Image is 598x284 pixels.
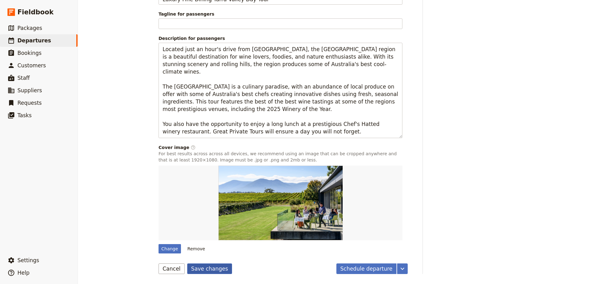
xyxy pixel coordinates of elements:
[159,11,402,17] span: Tagline for passengers
[17,7,54,17] span: Fieldbook
[17,87,42,94] span: Suppliers
[336,263,397,274] button: Schedule departure
[397,263,408,274] button: More actions
[17,100,42,106] span: Requests
[185,244,208,253] button: Remove
[17,62,46,69] span: Customers
[17,37,51,44] span: Departures
[159,35,402,41] span: Description for passengers
[159,144,402,151] div: Cover image
[17,257,39,263] span: Settings
[159,244,181,253] div: Change
[17,112,32,118] span: Tasks
[17,50,41,56] span: Bookings
[17,270,30,276] span: Help
[159,43,402,138] textarea: Description for passengers
[187,263,232,274] button: Save changes
[159,18,402,29] input: Tagline for passengers
[218,166,343,240] img: https://d33jgr8dhgav85.cloudfront.net/667bd3a61fb3dd5259ba7474/66abdc723c71692177b8a7fc?Expires=1...
[159,263,185,274] button: Cancel
[17,25,42,31] span: Packages
[17,75,30,81] span: Staff
[159,151,402,163] p: For best results across across all devices, we recommend using an image that can be cropped anywh...
[191,145,196,150] span: ​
